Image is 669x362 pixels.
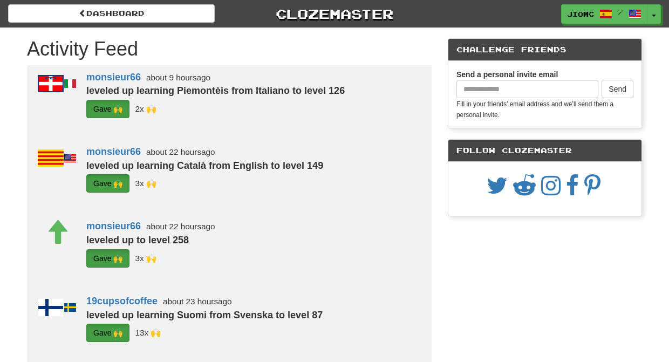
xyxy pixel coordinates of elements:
[561,4,647,24] a: JioMc /
[86,85,345,96] strong: leveled up learning Piemontèis from Italiano to level 126
[163,297,232,306] small: about 23 hours ago
[86,160,323,171] strong: leveled up learning Català from English to level 149
[456,70,558,79] strong: Send a personal invite email
[456,100,613,119] small: Fill in your friends’ email address and we’ll send them a personal invite.
[86,100,129,118] button: Gave 🙌
[86,310,323,320] strong: leveled up learning Suomi from Svenska to level 87
[146,222,215,231] small: about 22 hours ago
[86,146,141,157] a: monsieur66
[448,39,641,61] div: Challenge Friends
[86,296,158,306] a: 19cupsofcoffee
[86,174,129,193] button: Gave 🙌
[86,235,189,245] strong: leveled up to level 258
[86,324,129,342] button: Gave 🙌
[135,328,161,337] small: Morela<br />nodaer<br />segfault<br />sjfree<br />rav3l<br />Marcos<br />superwinston<br />Lucius...
[86,249,129,268] button: Gave 🙌
[146,147,215,156] small: about 22 hours ago
[448,140,641,162] div: Follow Clozemaster
[86,72,141,83] a: monsieur66
[135,104,156,113] small: JioMc<br />CharmingTigress
[86,221,141,231] a: monsieur66
[618,9,623,16] span: /
[8,4,215,23] a: Dashboard
[567,9,594,19] span: JioMc
[231,4,438,23] a: Clozemaster
[135,179,156,188] small: sjfree<br />JioMc<br />CharmingTigress
[27,38,432,60] h1: Activity Feed
[146,73,210,82] small: about 9 hours ago
[602,80,633,98] button: Send
[135,254,156,263] small: sjfree<br />JioMc<br />CharmingTigress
